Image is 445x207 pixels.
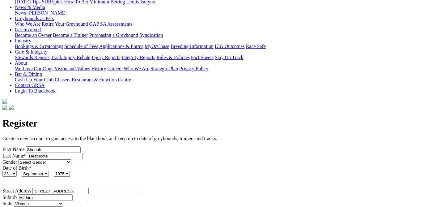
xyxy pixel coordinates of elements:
[145,44,169,49] a: MyOzChase
[124,66,149,71] a: Who We Are
[9,105,14,110] img: twitter.svg
[15,32,443,38] div: Get Involved
[2,188,31,193] label: Street Address
[2,195,17,200] label: Suburb
[15,5,45,10] a: News & Media
[156,55,190,60] a: Rules & Policies
[215,44,244,49] a: ICG Outcomes
[15,16,54,21] a: Greyhounds as Pets
[121,55,155,60] a: Integrity Reports
[107,66,122,71] a: Careers
[15,44,443,49] div: Industry
[150,66,178,71] a: Strategic Plan
[2,105,7,110] img: facebook.svg
[15,10,443,16] div: News & Media
[2,201,12,206] label: State
[15,55,443,60] div: Care & Integrity
[2,153,27,158] label: Last Name
[89,21,133,27] a: GAP SA Assessments
[2,99,7,104] img: logo-grsa-white.png
[91,55,120,60] a: Injury Reports
[15,71,42,77] a: Bar & Dining
[171,44,214,49] a: Breeding Information
[15,32,52,38] a: Become an Owner
[64,44,98,49] a: Schedule of Fees
[89,32,138,38] a: Purchasing a Greyhound
[15,21,443,27] div: Greyhounds as Pets
[27,10,66,15] a: [PERSON_NAME]
[179,66,208,71] a: Privacy Policy
[53,32,88,38] a: Become a Trainer
[2,147,25,152] label: First Name
[15,60,27,66] a: About
[15,83,44,88] a: Contact GRSA
[15,10,26,15] a: News
[15,44,63,49] a: Bookings & Scratchings
[15,38,31,43] a: Industry
[2,118,443,129] h1: Register
[15,21,40,27] a: Who We Are
[215,55,243,60] a: Stay On Track
[15,77,53,82] a: Cash Up Your Club
[139,32,163,38] a: Syndication
[99,44,143,49] a: Applications & Forms
[191,55,214,60] a: Fact Sheets
[2,159,17,165] label: Gender
[15,66,53,71] a: We Love Our Dogs
[15,88,56,93] a: Login To Blackbook
[2,136,443,141] p: Create a new account to gain access to the blackbook and keep up to date of greyhounds, trainers ...
[15,49,48,54] a: Care & Integrity
[91,66,106,71] a: History
[15,77,443,83] div: Bar & Dining
[246,44,265,49] a: Race Safe
[54,66,90,71] a: Vision and Values
[51,55,90,60] a: Track Injury Rebate
[2,165,31,170] label: Date of Birth
[15,27,41,32] a: Get Involved
[42,21,88,27] a: Retire Your Greyhound
[15,55,49,60] a: Stewards Reports
[15,66,443,71] div: About
[55,77,131,82] a: Chasers Restaurant & Function Centre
